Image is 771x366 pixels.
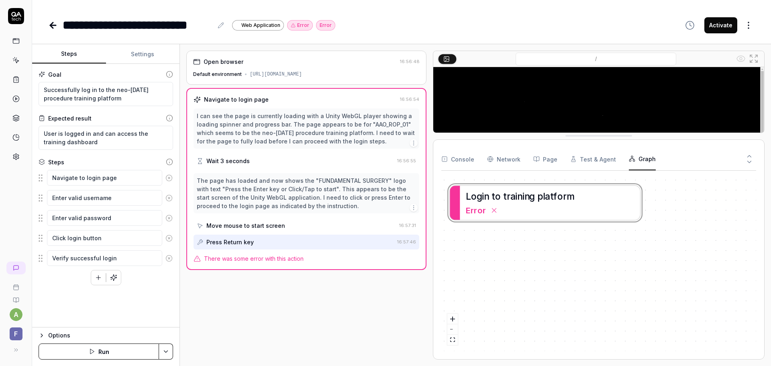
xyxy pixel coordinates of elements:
button: Remove step [162,210,176,226]
div: Default environment [193,71,242,78]
div: Error [316,20,335,31]
div: Suggestions [39,250,173,267]
button: Move mouse to start screen16:57:31 [194,218,419,233]
div: Options [48,331,173,340]
button: Press Return key16:57:46 [194,235,419,249]
button: Remove step [162,170,176,186]
div: Goal [48,70,61,79]
div: Move mouse to start screen [206,221,285,230]
button: Network [487,148,520,170]
button: Activate [704,17,737,33]
a: Book a call with us [3,278,29,290]
time: 16:56:54 [400,96,419,102]
div: Wait 3 seconds [206,157,250,165]
div: I can see the page is currently loading with a Unity WebGL player showing a loading spinner and p... [197,112,416,145]
button: zoom out [447,324,458,335]
button: Remove step [162,190,176,206]
a: New conversation [6,262,26,274]
div: The page has loaded and now shows the "FUNDAMENTAL SURGERY" logo with text "Press the Enter key o... [197,176,416,210]
button: a [10,308,22,321]
button: Settings [106,45,180,64]
div: React Flow controls [447,314,458,345]
div: Navigate to login page [204,95,269,104]
button: Steps [32,45,106,64]
span: F [10,327,22,340]
div: [URL][DOMAIN_NAME] [250,71,302,78]
time: 16:56:55 [397,158,416,164]
a: Web Application [232,20,284,31]
span: There was some error with this action [204,254,304,263]
button: Test & Agent [570,148,616,170]
button: F [3,321,29,342]
button: Console [441,148,474,170]
button: zoom in [447,314,458,324]
div: Suggestions [39,230,173,247]
div: Steps [48,158,64,166]
button: Wait 3 seconds16:56:55 [194,153,419,168]
div: Press Return key [206,238,254,246]
time: 16:56:48 [400,59,420,64]
a: Documentation [3,290,29,303]
div: Suggestions [39,210,173,227]
div: Suggestions [39,170,173,186]
img: Screenshot [433,67,764,274]
div: Open browser [204,57,243,66]
button: Page [533,148,557,170]
div: Suggestions [39,190,173,207]
div: Expected result [48,114,92,123]
button: Run [39,344,159,360]
time: 16:57:46 [397,239,416,245]
button: fit view [447,335,458,345]
span: Web Application [241,22,280,29]
button: Open in full screen [747,52,760,65]
button: Options [39,331,173,340]
time: 16:57:31 [399,223,416,228]
button: Error [287,20,313,31]
button: Remove step [162,230,176,246]
button: Remove step [162,250,176,266]
button: Graph [629,148,656,170]
button: View version history [680,17,700,33]
button: Show all interative elements [734,52,747,65]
